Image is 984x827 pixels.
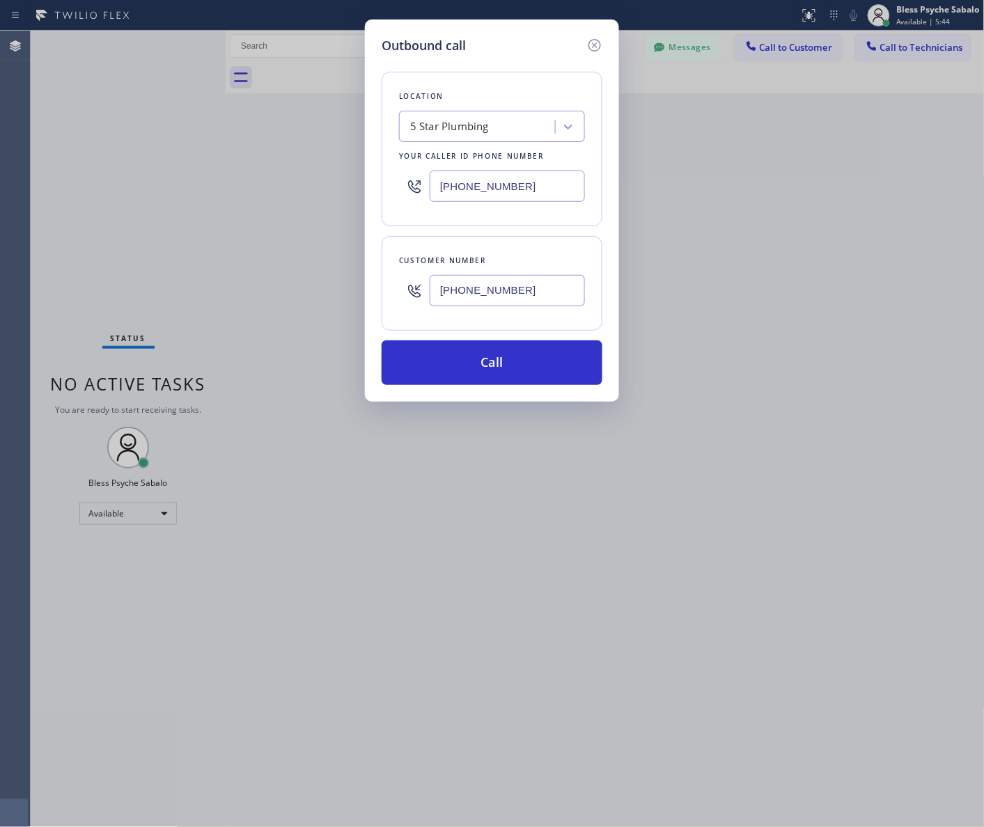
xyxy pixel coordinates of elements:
div: Customer number [399,253,585,268]
h5: Outbound call [382,36,466,55]
input: (123) 456-7890 [430,275,585,306]
div: Your caller id phone number [399,149,585,164]
button: Call [382,340,602,385]
div: 5 Star Plumbing [410,119,489,135]
div: Location [399,89,585,104]
input: (123) 456-7890 [430,171,585,202]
